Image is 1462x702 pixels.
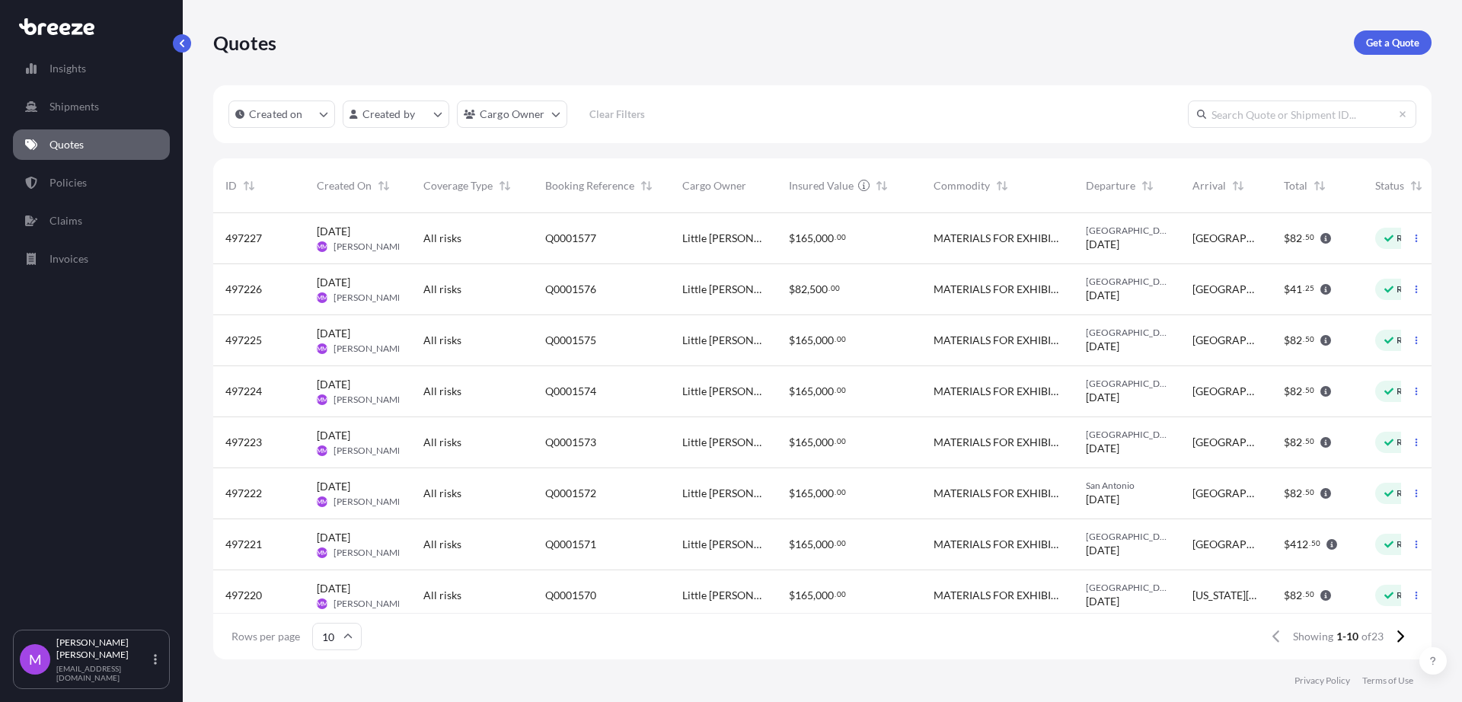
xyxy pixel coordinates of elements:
p: Clear Filters [589,107,645,122]
span: All risks [423,333,461,348]
span: of 23 [1361,629,1384,644]
span: . [1303,235,1304,240]
span: 00 [837,235,846,240]
p: Created by [362,107,416,122]
span: . [1303,490,1304,495]
span: 82 [1290,233,1302,244]
span: [DATE] [317,224,350,239]
span: 497225 [225,333,262,348]
span: 82 [1290,386,1302,397]
span: [GEOGRAPHIC_DATA] [1192,231,1259,246]
input: Search Quote or Shipment ID... [1188,101,1416,128]
button: Sort [1407,177,1425,195]
span: MATERIALS FOR EXHIBIT SHOW [934,333,1061,348]
span: 497227 [225,231,262,246]
span: , [807,284,809,295]
span: $ [789,539,795,550]
span: 00 [837,337,846,342]
p: Insights [49,61,86,76]
span: 82 [1290,590,1302,601]
p: Privacy Policy [1294,675,1350,687]
span: 165 [795,437,813,448]
span: . [835,439,836,444]
span: [PERSON_NAME] [334,241,406,253]
span: . [1303,286,1304,291]
span: Little [PERSON_NAME]'s Reptiles Inc [682,588,765,603]
span: [DATE] [317,428,350,443]
span: 82 [1290,335,1302,346]
span: [GEOGRAPHIC_DATA] [1086,276,1168,288]
span: Q0001575 [545,333,596,348]
span: 50 [1305,439,1314,444]
span: 000 [816,233,834,244]
span: $ [789,386,795,397]
span: 82 [1290,437,1302,448]
button: Sort [993,177,1011,195]
span: Q0001571 [545,537,596,552]
span: [DATE] [317,377,350,392]
span: [GEOGRAPHIC_DATA] [1192,282,1259,297]
p: Cargo Owner [480,107,545,122]
span: Showing [1293,629,1333,644]
span: $ [1284,335,1290,346]
span: [DATE] [317,275,350,290]
span: Little [PERSON_NAME]'s Reptiles Inc [682,231,765,246]
span: Little [PERSON_NAME]'s Reptiles Inc [682,435,765,450]
span: . [1303,439,1304,444]
span: 497226 [225,282,262,297]
span: All risks [423,231,461,246]
span: . [835,337,836,342]
a: Quotes [13,129,170,160]
span: Q0001576 [545,282,596,297]
span: Arrival [1192,178,1226,193]
span: MM [317,392,327,407]
span: Cargo Owner [682,178,746,193]
span: Q0001573 [545,435,596,450]
span: 50 [1305,592,1314,597]
span: [PERSON_NAME] [334,343,406,355]
p: Ready [1397,385,1422,397]
p: Quotes [49,137,84,152]
a: Terms of Use [1362,675,1413,687]
span: MATERIALS FOR EXHIBIT SHOW [934,486,1061,501]
a: Insights [13,53,170,84]
span: 000 [816,590,834,601]
span: . [828,286,830,291]
span: Created On [317,178,372,193]
span: [DATE] [317,530,350,545]
span: 82 [1290,488,1302,499]
button: Sort [1310,177,1329,195]
span: Little [PERSON_NAME]'s Reptiles Inc [682,486,765,501]
span: MM [317,341,327,356]
p: Ready [1397,283,1422,295]
a: Get a Quote [1354,30,1432,55]
span: Coverage Type [423,178,493,193]
button: createdBy Filter options [343,101,449,128]
a: Shipments [13,91,170,122]
span: MM [317,443,327,458]
span: Departure [1086,178,1135,193]
span: $ [1284,437,1290,448]
span: 00 [837,541,846,546]
span: [GEOGRAPHIC_DATA] [1192,384,1259,399]
span: MM [317,494,327,509]
span: All risks [423,282,461,297]
span: 50 [1311,541,1320,546]
span: [GEOGRAPHIC_DATA] [1086,531,1168,543]
span: $ [789,590,795,601]
span: Little [PERSON_NAME]'s Reptiles Inc [682,333,765,348]
span: [GEOGRAPHIC_DATA] [1086,429,1168,441]
span: $ [1284,539,1290,550]
span: [US_STATE][GEOGRAPHIC_DATA] [1192,588,1259,603]
p: Shipments [49,99,99,114]
span: 50 [1305,388,1314,393]
span: . [835,592,836,597]
span: [DATE] [317,479,350,494]
span: 50 [1305,337,1314,342]
span: , [813,488,816,499]
span: [PERSON_NAME] [334,496,406,508]
button: Sort [496,177,514,195]
button: cargoOwner Filter options [457,101,567,128]
p: Quotes [213,30,276,55]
